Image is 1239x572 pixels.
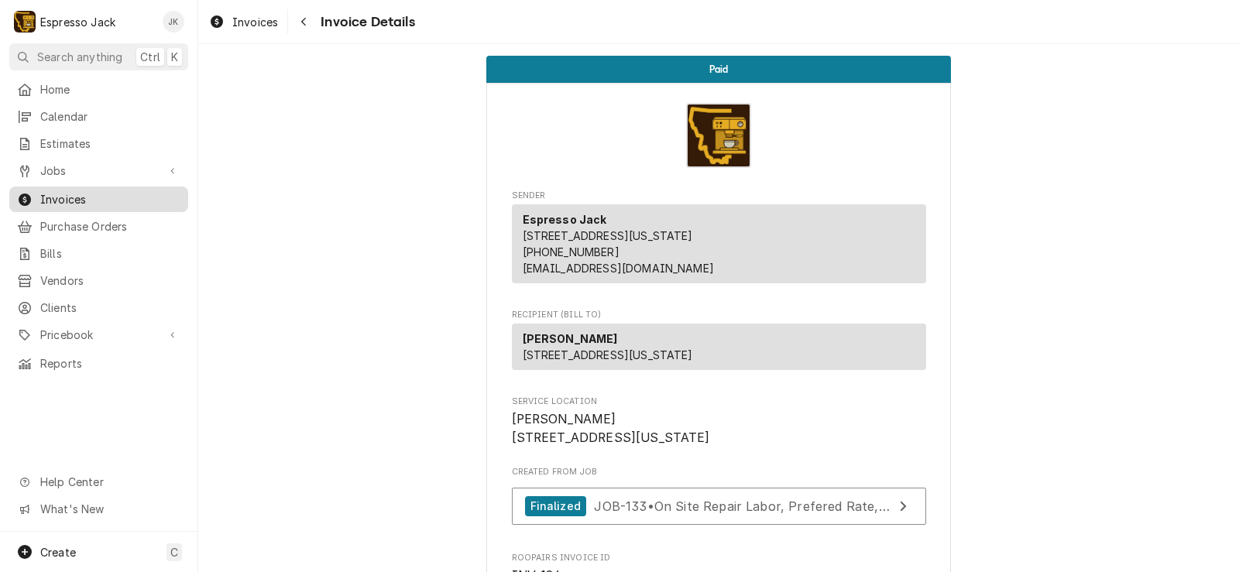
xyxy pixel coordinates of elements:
[9,351,188,376] a: Reports
[14,11,36,33] div: Espresso Jack's Avatar
[40,245,180,262] span: Bills
[523,229,693,242] span: [STREET_ADDRESS][US_STATE]
[512,396,926,447] div: Service Location
[14,11,36,33] div: E
[140,49,160,65] span: Ctrl
[512,309,926,321] span: Recipient (Bill To)
[40,14,115,30] div: Espresso Jack
[40,327,157,343] span: Pricebook
[9,131,188,156] a: Estimates
[9,295,188,320] a: Clients
[523,332,618,345] strong: [PERSON_NAME]
[594,498,971,513] span: JOB-133 • On Site Repair Labor, Prefered Rate, Regular Hours
[512,466,926,478] span: Created From Job
[40,163,157,179] span: Jobs
[163,11,184,33] div: JK
[512,466,926,533] div: Created From Job
[171,49,178,65] span: K
[40,191,180,207] span: Invoices
[9,268,188,293] a: Vendors
[40,272,180,289] span: Vendors
[40,355,180,372] span: Reports
[512,396,926,408] span: Service Location
[512,412,710,445] span: [PERSON_NAME] [STREET_ADDRESS][US_STATE]
[486,56,951,83] div: Status
[512,204,926,283] div: Sender
[512,190,926,290] div: Invoice Sender
[40,501,179,517] span: What's New
[512,324,926,370] div: Recipient (Bill To)
[512,309,926,377] div: Invoice Recipient
[709,64,729,74] span: Paid
[163,11,184,33] div: Jack Kehoe's Avatar
[9,214,188,239] a: Purchase Orders
[9,322,188,348] a: Go to Pricebook
[525,496,586,517] div: Finalized
[523,262,714,275] a: [EMAIL_ADDRESS][DOMAIN_NAME]
[316,12,414,33] span: Invoice Details
[523,213,607,226] strong: Espresso Jack
[512,552,926,564] span: Roopairs Invoice ID
[40,218,180,235] span: Purchase Orders
[9,77,188,102] a: Home
[40,546,76,559] span: Create
[512,410,926,447] span: Service Location
[37,49,122,65] span: Search anything
[170,544,178,560] span: C
[203,9,284,35] a: Invoices
[512,324,926,376] div: Recipient (Bill To)
[512,488,926,526] a: View Job
[40,300,180,316] span: Clients
[9,104,188,129] a: Calendar
[40,474,179,490] span: Help Center
[9,469,188,495] a: Go to Help Center
[232,14,278,30] span: Invoices
[686,103,751,168] img: Logo
[9,241,188,266] a: Bills
[523,245,619,259] a: [PHONE_NUMBER]
[9,158,188,183] a: Go to Jobs
[291,9,316,34] button: Navigate back
[40,135,180,152] span: Estimates
[9,187,188,212] a: Invoices
[40,108,180,125] span: Calendar
[512,204,926,289] div: Sender
[40,81,180,98] span: Home
[9,43,188,70] button: Search anythingCtrlK
[523,348,693,361] span: [STREET_ADDRESS][US_STATE]
[9,496,188,522] a: Go to What's New
[512,190,926,202] span: Sender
